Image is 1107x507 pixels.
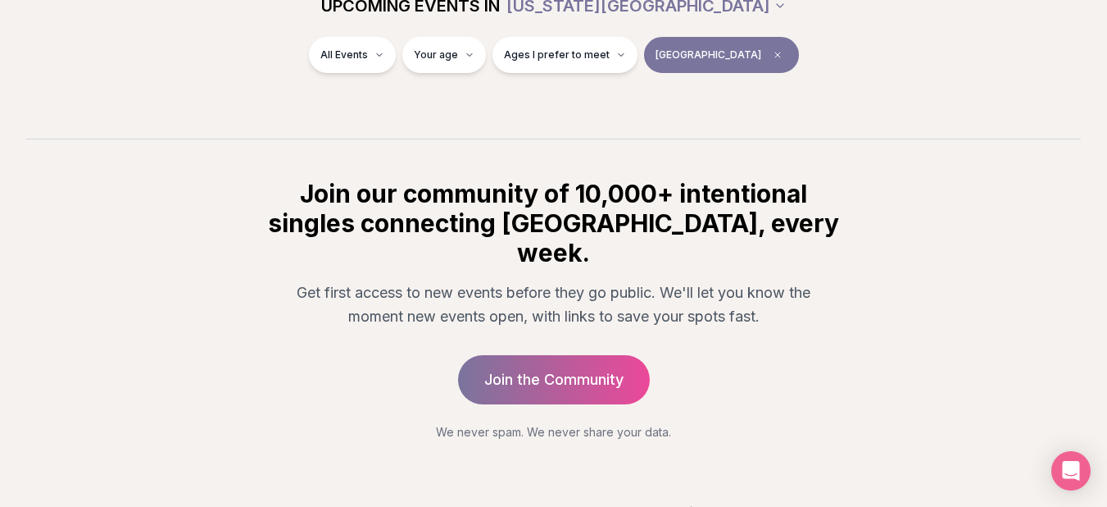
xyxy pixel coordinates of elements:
h2: Join our community of 10,000+ intentional singles connecting [GEOGRAPHIC_DATA], every week. [265,179,842,267]
a: Join the Community [458,355,650,404]
p: Get first access to new events before they go public. We'll let you know the moment new events op... [279,281,829,329]
button: Ages I prefer to meet [492,37,637,73]
span: Clear borough filter [768,45,787,65]
button: All Events [309,37,396,73]
span: Ages I prefer to meet [504,48,610,62]
span: [GEOGRAPHIC_DATA] [656,48,761,62]
p: We never spam. We never share your data. [265,424,842,441]
span: All Events [320,48,368,62]
button: Your age [402,37,486,73]
span: Your age [414,48,458,62]
button: [GEOGRAPHIC_DATA]Clear borough filter [644,37,799,73]
div: Open Intercom Messenger [1051,451,1091,491]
